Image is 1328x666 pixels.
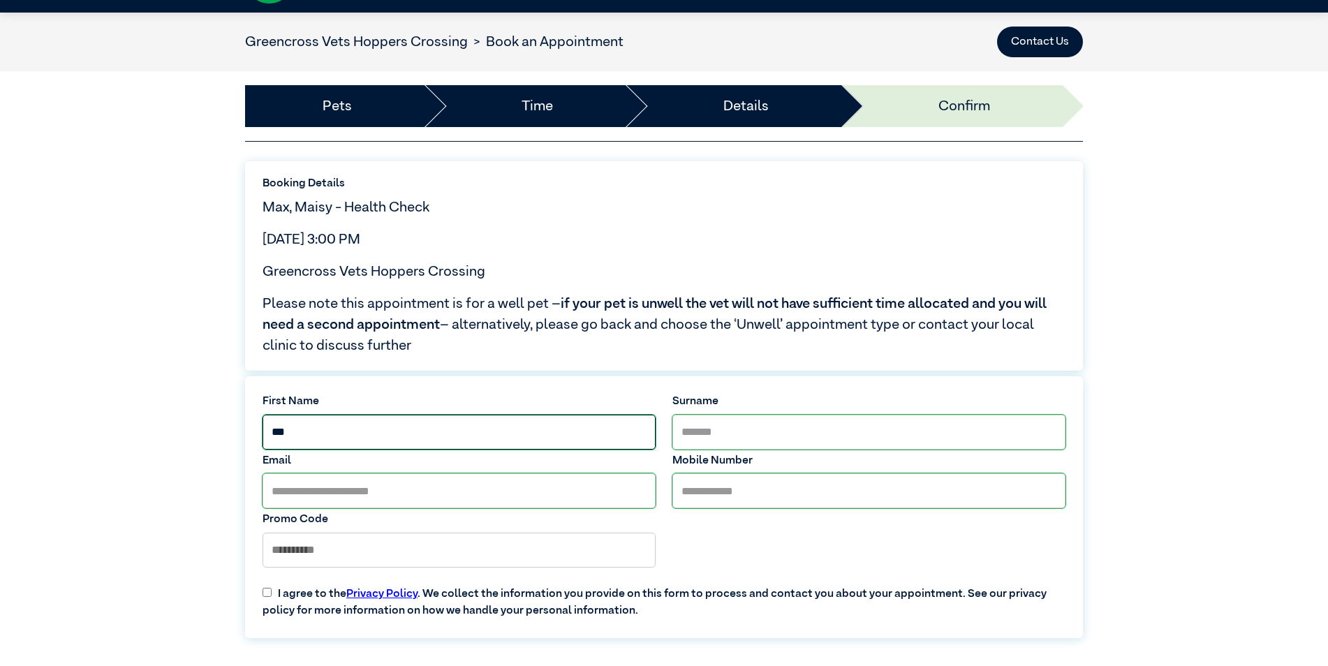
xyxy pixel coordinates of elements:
[263,175,1065,192] label: Booking Details
[263,200,429,214] span: Max, Maisy - Health Check
[522,96,553,117] a: Time
[672,452,1065,469] label: Mobile Number
[997,27,1083,57] button: Contact Us
[263,588,272,597] input: I agree to thePrivacy Policy. We collect the information you provide on this form to process and ...
[346,589,418,600] a: Privacy Policy
[723,96,769,117] a: Details
[245,31,624,52] nav: breadcrumb
[468,31,624,52] li: Book an Appointment
[263,297,1047,332] span: if your pet is unwell the vet will not have sufficient time allocated and you will need a second ...
[263,232,360,246] span: [DATE] 3:00 PM
[323,96,352,117] a: Pets
[263,293,1065,356] span: Please note this appointment is for a well pet – – alternatively, please go back and choose the ‘...
[263,452,656,469] label: Email
[263,265,485,279] span: Greencross Vets Hoppers Crossing
[263,393,656,410] label: First Name
[245,35,468,49] a: Greencross Vets Hoppers Crossing
[672,393,1065,410] label: Surname
[263,511,656,528] label: Promo Code
[254,575,1074,619] label: I agree to the . We collect the information you provide on this form to process and contact you a...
